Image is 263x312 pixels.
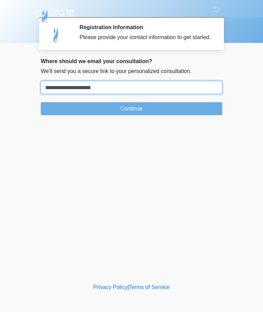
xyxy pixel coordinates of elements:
[46,24,66,45] img: Agent Avatar
[41,67,222,75] p: We'll send you a secure link to your personalized consultation.
[129,284,170,290] a: Terms of Service
[41,102,222,115] button: Continue
[41,58,222,64] h2: Where should we email your consultation?
[79,33,212,41] div: Please provide your contact information to get started.
[34,5,76,23] img: Hydrate IV Bar - Arcadia Logo
[127,284,129,290] a: |
[93,284,128,290] a: Privacy Policy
